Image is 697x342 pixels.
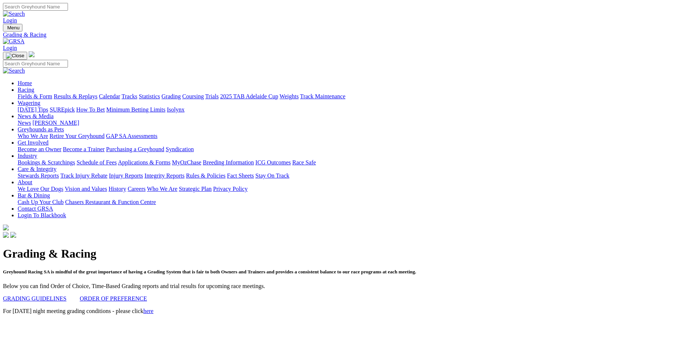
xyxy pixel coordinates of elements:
a: Purchasing a Greyhound [106,146,164,152]
a: Who We Are [147,186,177,192]
a: Login [3,45,17,51]
a: Rules & Policies [186,172,226,179]
img: GRSA [3,38,25,45]
span: For [DATE] night meeting grading conditions - please click [3,308,154,314]
div: Wagering [18,106,694,113]
div: Greyhounds as Pets [18,133,694,139]
p: Below you can find Order of Choice, Time-Based Grading reports and trial results for upcoming rac... [3,283,694,290]
a: GRADING GUIDELINES [3,295,67,302]
a: Strategic Plan [179,186,212,192]
a: MyOzChase [172,159,201,165]
a: Who We Are [18,133,48,139]
img: Search [3,68,25,74]
a: Login [3,17,17,23]
a: Login To Blackbook [18,212,66,218]
a: Results & Replays [54,93,97,99]
img: twitter.svg [10,232,16,238]
a: [PERSON_NAME] [32,120,79,126]
h5: Greyhound Racing SA is mindful of the great importance of having a Grading System that is fair to... [3,269,694,275]
a: 2025 TAB Adelaide Cup [220,93,278,99]
a: Greyhounds as Pets [18,126,64,132]
a: Privacy Policy [213,186,248,192]
a: Coursing [182,93,204,99]
a: Minimum Betting Limits [106,106,165,113]
a: Become an Owner [18,146,61,152]
a: Chasers Restaurant & Function Centre [65,199,156,205]
img: Search [3,11,25,17]
a: Care & Integrity [18,166,57,172]
div: Get Involved [18,146,694,153]
a: Race Safe [292,159,316,165]
a: [DATE] Tips [18,106,48,113]
img: facebook.svg [3,232,9,238]
a: Trials [205,93,219,99]
a: Schedule of Fees [76,159,116,165]
a: Grading & Racing [3,32,694,38]
a: Grading [162,93,181,99]
a: Industry [18,153,37,159]
a: News & Media [18,113,54,119]
a: Stay On Track [255,172,289,179]
div: News & Media [18,120,694,126]
a: Tracks [122,93,137,99]
a: Injury Reports [109,172,143,179]
a: Isolynx [167,106,184,113]
button: Toggle navigation [3,52,27,60]
a: Statistics [139,93,160,99]
a: Home [18,80,32,86]
a: SUREpick [50,106,75,113]
div: Industry [18,159,694,166]
div: Care & Integrity [18,172,694,179]
a: Fact Sheets [227,172,254,179]
a: Racing [18,87,34,93]
a: Cash Up Your Club [18,199,64,205]
a: ICG Outcomes [255,159,291,165]
input: Search [3,60,68,68]
a: How To Bet [76,106,105,113]
a: Careers [127,186,145,192]
a: Wagering [18,100,40,106]
a: GAP SA Assessments [106,133,158,139]
a: News [18,120,31,126]
img: logo-grsa-white.png [29,51,35,57]
a: Track Maintenance [300,93,345,99]
button: Toggle navigation [3,24,22,32]
a: Weights [280,93,299,99]
a: here [143,308,154,314]
a: ORDER OF PREFERENCE [80,295,147,302]
a: Bar & Dining [18,192,50,199]
a: Integrity Reports [144,172,184,179]
input: Search [3,3,68,11]
a: Become a Trainer [63,146,105,152]
a: Fields & Form [18,93,52,99]
a: Get Involved [18,139,48,146]
div: Racing [18,93,694,100]
div: Bar & Dining [18,199,694,205]
a: Retire Your Greyhound [50,133,105,139]
span: Menu [7,25,19,30]
a: Calendar [99,93,120,99]
a: We Love Our Dogs [18,186,63,192]
div: About [18,186,694,192]
a: History [108,186,126,192]
a: About [18,179,32,185]
a: Breeding Information [203,159,254,165]
a: Track Injury Rebate [60,172,107,179]
a: Applications & Forms [118,159,170,165]
a: Stewards Reports [18,172,59,179]
img: Close [6,53,24,59]
a: Vision and Values [65,186,107,192]
a: Syndication [166,146,194,152]
a: Bookings & Scratchings [18,159,75,165]
img: logo-grsa-white.png [3,225,9,230]
a: Contact GRSA [18,205,53,212]
h1: Grading & Racing [3,247,694,261]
